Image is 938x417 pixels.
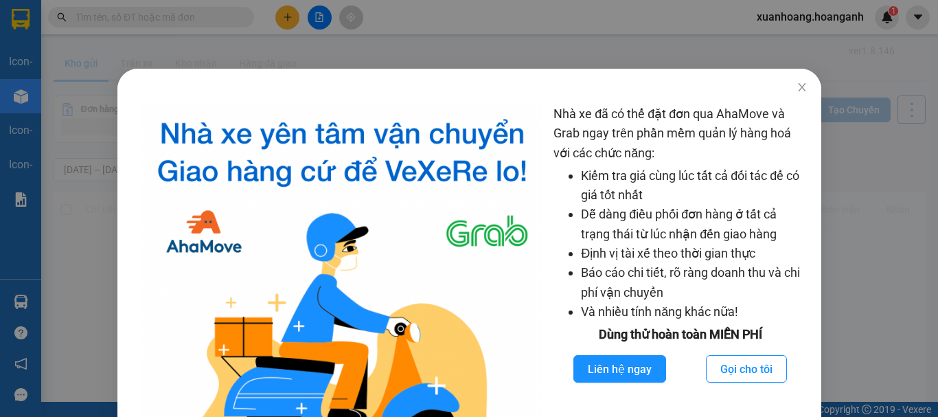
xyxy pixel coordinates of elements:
span: Liên hệ ngay [588,361,652,378]
button: Liên hệ ngay [573,355,666,383]
li: Và nhiều tính năng khác nữa! [581,302,807,322]
li: Báo cáo chi tiết, rõ ràng doanh thu và chi phí vận chuyển [581,263,807,302]
span: close [796,82,807,93]
span: Gọi cho tôi [720,361,773,378]
li: Dễ dàng điều phối đơn hàng ở tất cả trạng thái từ lúc nhận đến giao hàng [581,205,807,244]
button: Gọi cho tôi [706,355,787,383]
button: Close [782,69,821,107]
li: Kiểm tra giá cùng lúc tất cả đối tác để có giá tốt nhất [581,166,807,205]
div: Dùng thử hoàn toàn MIỄN PHÍ [553,325,807,344]
li: Định vị tài xế theo thời gian thực [581,244,807,263]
